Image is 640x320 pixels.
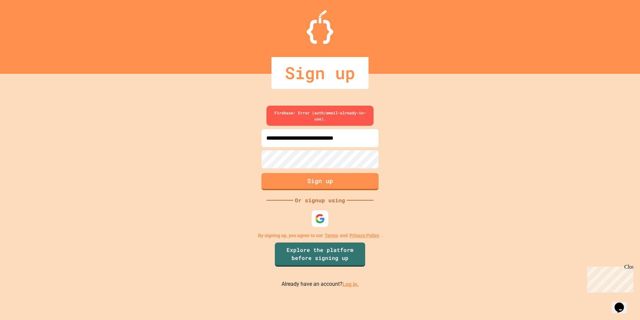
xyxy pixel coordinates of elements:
[3,3,46,43] div: Chat with us now!Close
[266,106,374,126] div: Firebase: Error (auth/email-already-in-use).
[275,243,365,267] a: Explore the platform before signing up
[584,264,633,292] iframe: chat widget
[271,57,369,89] div: Sign up
[315,214,325,224] img: google-icon.svg
[325,232,338,239] a: Terms
[258,232,382,239] p: By signing up, you agree to our and .
[261,173,379,190] button: Sign up
[293,196,347,204] div: Or signup using
[349,232,379,239] a: Privacy Policy
[307,10,333,44] img: Logo.svg
[342,281,359,287] a: Log in.
[282,280,359,288] p: Already have an account?
[612,293,633,313] iframe: chat widget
